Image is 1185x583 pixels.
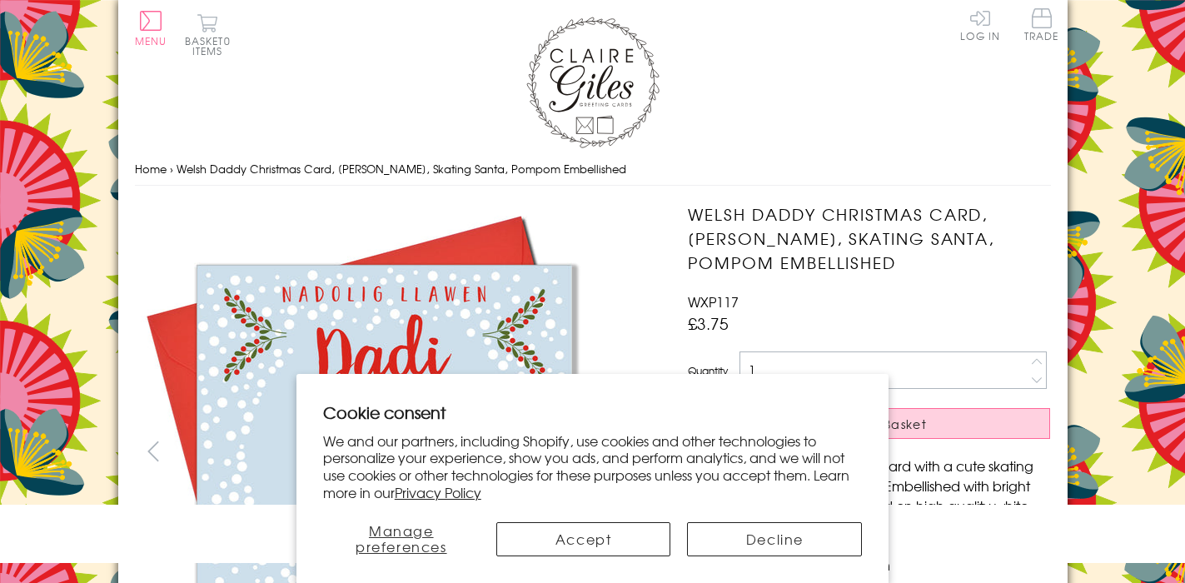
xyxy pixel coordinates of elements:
[135,152,1051,187] nav: breadcrumbs
[135,33,167,48] span: Menu
[688,311,729,335] span: £3.75
[526,17,660,148] img: Claire Giles Greetings Cards
[135,161,167,177] a: Home
[1024,8,1059,41] span: Trade
[170,161,173,177] span: ›
[185,13,231,56] button: Basket0 items
[496,522,671,556] button: Accept
[135,432,172,470] button: prev
[192,33,231,58] span: 0 items
[687,522,862,556] button: Decline
[323,432,863,501] p: We and our partners, including Shopify, use cookies and other technologies to personalize your ex...
[135,11,167,46] button: Menu
[323,522,480,556] button: Manage preferences
[1024,8,1059,44] a: Trade
[323,401,863,424] h2: Cookie consent
[960,8,1000,41] a: Log In
[177,161,626,177] span: Welsh Daddy Christmas Card, [PERSON_NAME], Skating Santa, Pompom Embellished
[688,202,1050,274] h1: Welsh Daddy Christmas Card, [PERSON_NAME], Skating Santa, Pompom Embellished
[688,291,739,311] span: WXP117
[356,521,447,556] span: Manage preferences
[688,363,728,378] label: Quantity
[395,482,481,502] a: Privacy Policy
